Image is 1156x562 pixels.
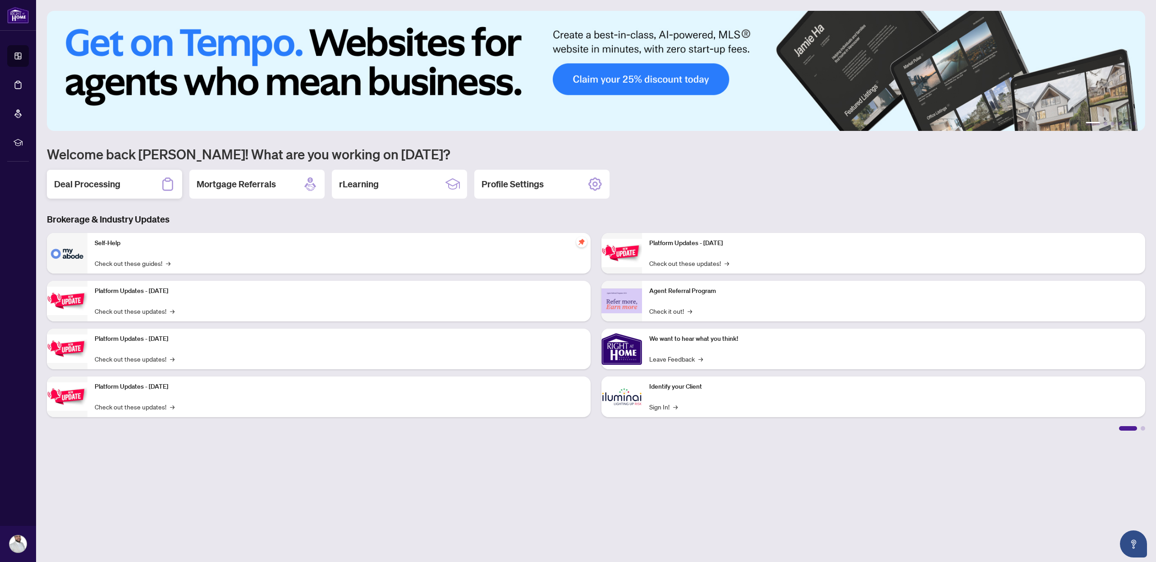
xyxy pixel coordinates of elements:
[95,382,583,392] p: Platform Updates - [DATE]
[673,402,678,412] span: →
[1120,530,1147,557] button: Open asap
[649,286,1138,296] p: Agent Referral Program
[339,178,379,190] h2: rLearning
[197,178,276,190] h2: Mortgage Referrals
[1118,122,1122,125] button: 4
[47,11,1145,131] img: Slide 0
[95,306,174,316] a: Check out these updates!→
[725,258,729,268] span: →
[95,258,170,268] a: Check out these guides!→
[1104,122,1107,125] button: 2
[170,402,174,412] span: →
[95,238,583,248] p: Self-Help
[576,237,587,247] span: pushpin
[1111,122,1115,125] button: 3
[649,402,678,412] a: Sign In!→
[601,376,642,417] img: Identify your Client
[47,145,1145,163] h1: Welcome back [PERSON_NAME]! What are you working on [DATE]?
[649,354,703,364] a: Leave Feedback→
[95,402,174,412] a: Check out these updates!→
[601,288,642,313] img: Agent Referral Program
[95,334,583,344] p: Platform Updates - [DATE]
[166,258,170,268] span: →
[698,354,703,364] span: →
[95,286,583,296] p: Platform Updates - [DATE]
[47,233,87,274] img: Self-Help
[1125,122,1129,125] button: 5
[7,7,29,23] img: logo
[649,306,692,316] a: Check it out!→
[170,354,174,364] span: →
[47,213,1145,226] h3: Brokerage & Industry Updates
[688,306,692,316] span: →
[601,239,642,267] img: Platform Updates - June 23, 2025
[649,334,1138,344] p: We want to hear what you think!
[95,354,174,364] a: Check out these updates!→
[649,258,729,268] a: Check out these updates!→
[649,238,1138,248] p: Platform Updates - [DATE]
[47,334,87,363] img: Platform Updates - July 21, 2025
[9,535,27,553] img: Profile Icon
[54,178,120,190] h2: Deal Processing
[601,329,642,369] img: We want to hear what you think!
[47,287,87,315] img: Platform Updates - September 16, 2025
[649,382,1138,392] p: Identify your Client
[482,178,544,190] h2: Profile Settings
[1133,122,1136,125] button: 6
[170,306,174,316] span: →
[47,382,87,411] img: Platform Updates - July 8, 2025
[1086,122,1100,125] button: 1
